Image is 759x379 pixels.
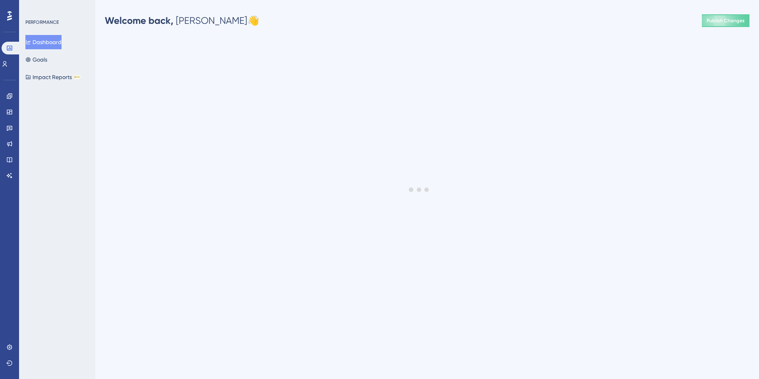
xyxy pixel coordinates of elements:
div: [PERSON_NAME] 👋 [105,14,259,27]
button: Publish Changes [702,14,749,27]
div: PERFORMANCE [25,19,59,25]
span: Publish Changes [707,17,745,24]
button: Goals [25,52,47,67]
div: BETA [73,75,81,79]
button: Dashboard [25,35,62,49]
button: Impact ReportsBETA [25,70,81,84]
span: Welcome back, [105,15,173,26]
